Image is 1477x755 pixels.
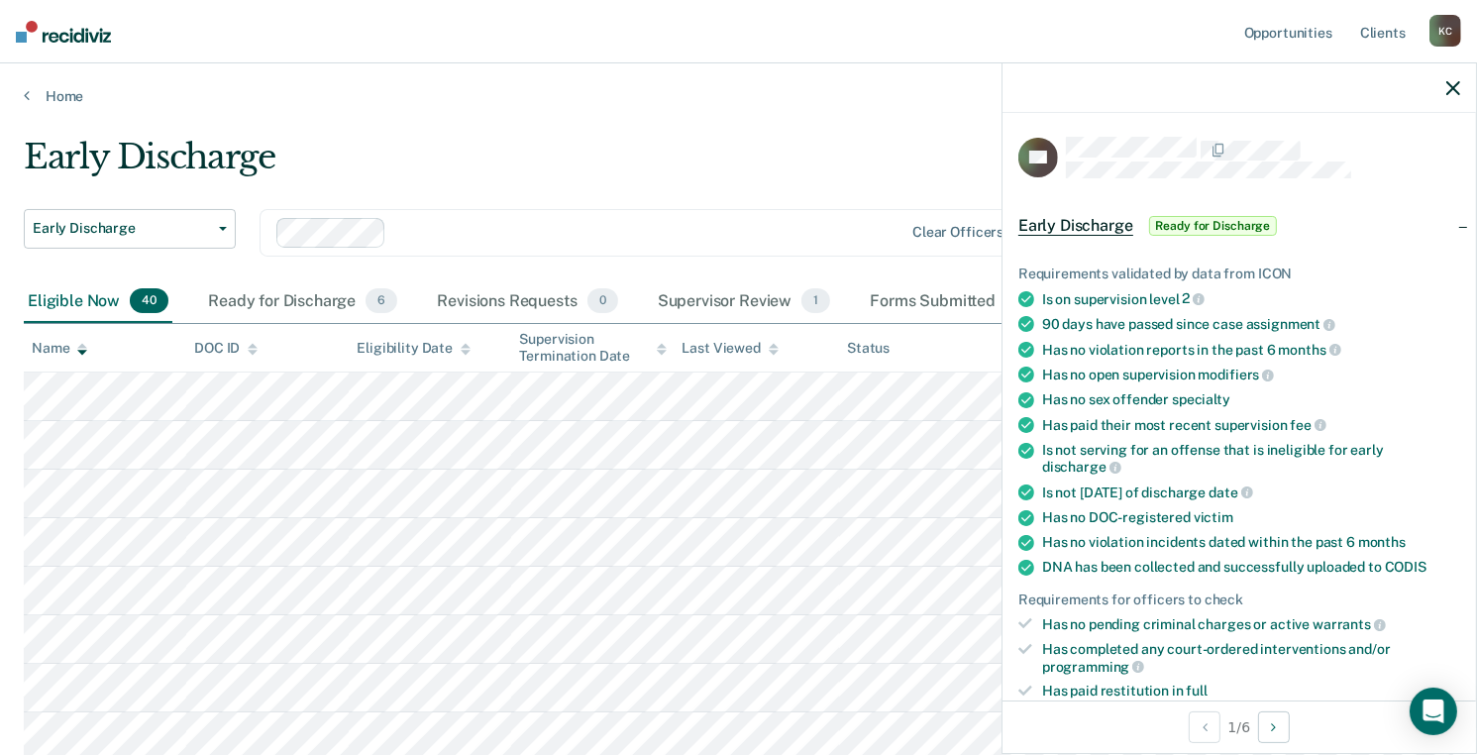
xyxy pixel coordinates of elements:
[1258,711,1290,743] button: Next Opportunity
[1042,559,1460,576] div: DNA has been collected and successfully uploaded to
[801,288,830,314] span: 1
[654,280,835,324] div: Supervisor Review
[16,21,111,43] img: Recidiviz
[1042,534,1460,551] div: Has no violation incidents dated within the past 6
[1042,459,1121,475] span: discharge
[32,340,87,357] div: Name
[33,220,211,237] span: Early Discharge
[1291,417,1326,433] span: fee
[1189,711,1220,743] button: Previous Opportunity
[1279,342,1341,358] span: months
[1042,659,1144,675] span: programming
[1194,509,1233,525] span: victim
[1042,391,1460,408] div: Has no sex offender
[1042,366,1460,383] div: Has no open supervision
[1002,701,1476,753] div: 1 / 6
[1199,367,1275,382] span: modifiers
[1172,391,1230,407] span: specialty
[24,137,1131,193] div: Early Discharge
[24,280,172,324] div: Eligible Now
[357,340,471,357] div: Eligibility Date
[866,280,1040,324] div: Forms Submitted
[24,87,1453,105] a: Home
[683,340,779,357] div: Last Viewed
[1018,216,1133,236] span: Early Discharge
[1385,559,1426,575] span: CODIS
[519,331,666,365] div: Supervision Termination Date
[1042,341,1460,359] div: Has no violation reports in the past 6
[1042,615,1460,633] div: Has no pending criminal charges or active
[1042,641,1460,675] div: Has completed any court-ordered interventions and/or
[1042,442,1460,476] div: Is not serving for an offense that is ineligible for early
[1018,592,1460,608] div: Requirements for officers to check
[204,280,401,324] div: Ready for Discharge
[1002,194,1476,258] div: Early DischargeReady for Discharge
[130,288,168,314] span: 40
[366,288,397,314] span: 6
[1042,290,1460,308] div: Is on supervision level
[1209,485,1252,500] span: date
[1246,316,1335,332] span: assignment
[1042,509,1460,526] div: Has no DOC-registered
[587,288,618,314] span: 0
[1042,416,1460,434] div: Has paid their most recent supervision
[1149,216,1278,236] span: Ready for Discharge
[1358,534,1406,550] span: months
[847,340,890,357] div: Status
[1018,266,1460,282] div: Requirements validated by data from ICON
[1187,683,1208,699] span: full
[1410,688,1457,735] div: Open Intercom Messenger
[1042,484,1460,501] div: Is not [DATE] of discharge
[1042,315,1460,333] div: 90 days have passed since case
[912,224,1003,241] div: Clear officers
[433,280,621,324] div: Revisions Requests
[1042,683,1460,700] div: Has paid restitution in
[1313,616,1386,632] span: warrants
[194,340,258,357] div: DOC ID
[1183,290,1206,306] span: 2
[1429,15,1461,47] div: K C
